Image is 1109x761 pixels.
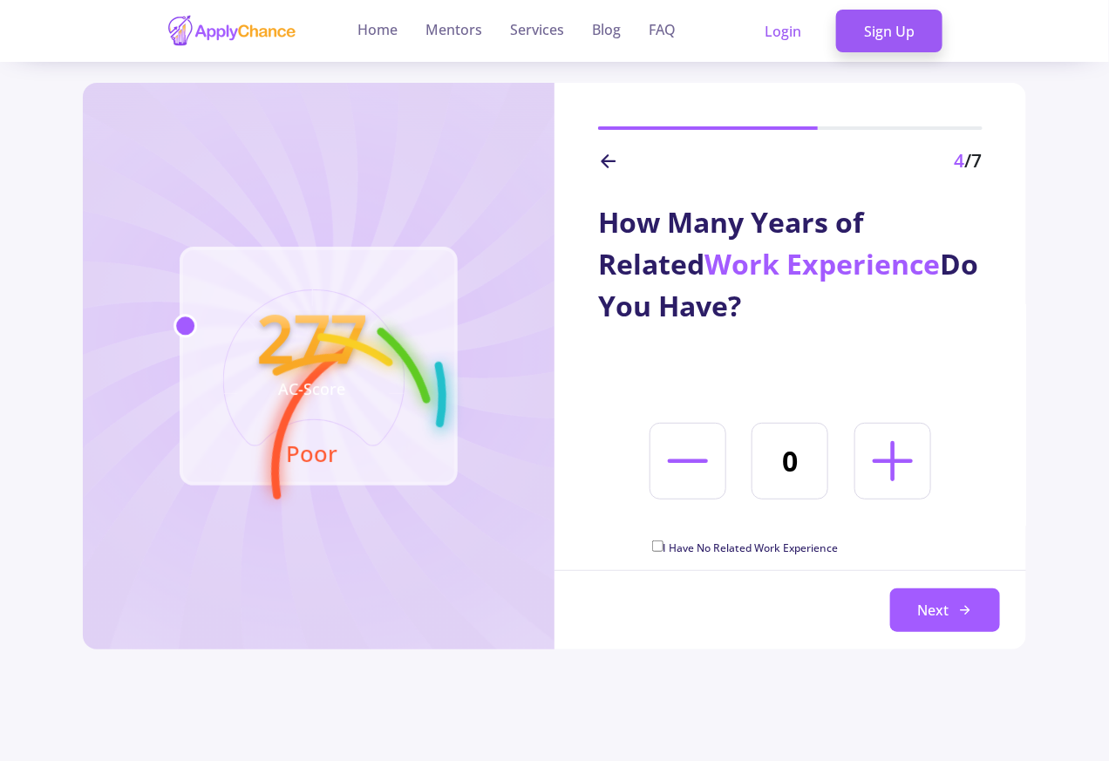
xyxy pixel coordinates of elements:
a: Login [737,10,829,53]
span: Work Experience [704,245,940,282]
span: I Have No Related Work Experience [663,540,839,555]
div: How Many Years of Related Do You Have? [598,201,983,327]
span: 4 [955,148,965,173]
img: applychance logo [167,14,297,48]
input: I Have No Related Work Experience [652,540,663,552]
text: 277 [257,294,367,382]
text: Poor [287,438,338,470]
text: AC-Score [279,379,346,400]
a: Sign Up [836,10,942,53]
span: /7 [965,148,983,173]
button: Next [890,588,1000,632]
